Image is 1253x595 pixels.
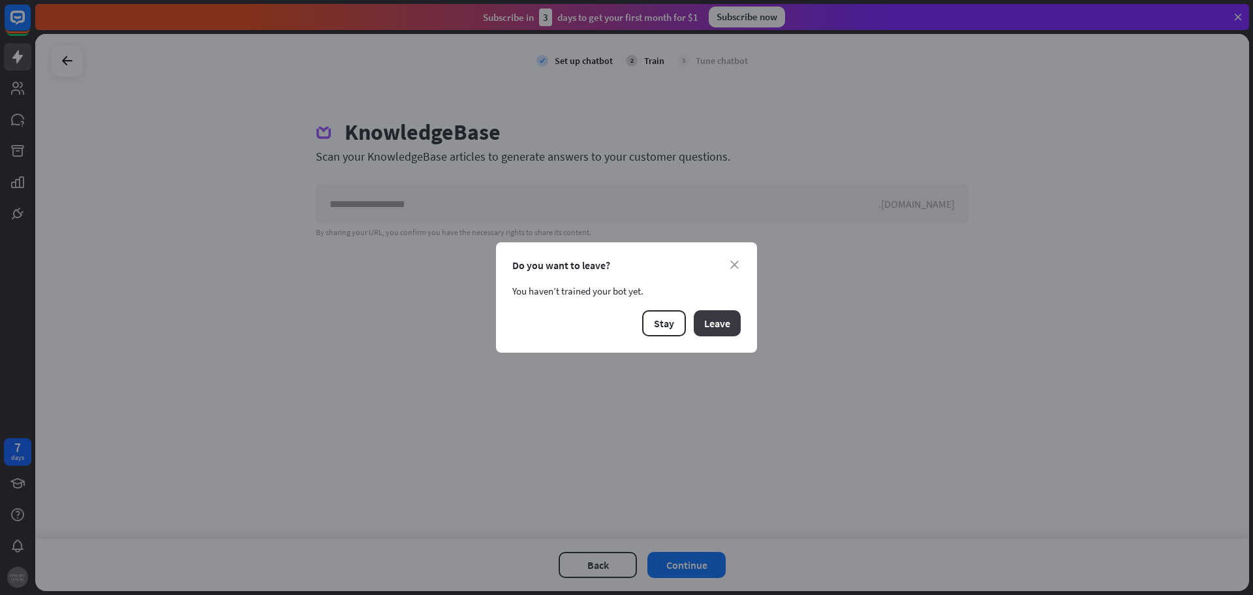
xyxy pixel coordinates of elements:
[694,310,741,336] button: Leave
[512,259,741,272] div: Do you want to leave?
[642,310,686,336] button: Stay
[730,261,739,269] i: close
[512,285,741,297] div: You haven’t trained your bot yet.
[10,5,50,44] button: Open LiveChat chat widget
